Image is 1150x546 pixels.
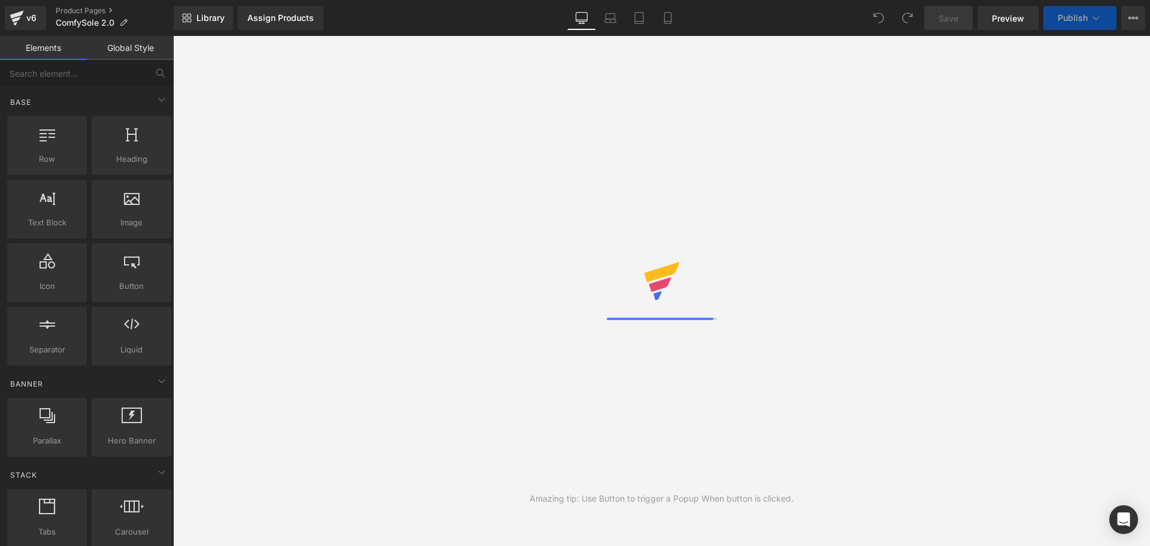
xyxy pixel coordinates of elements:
span: Icon [11,280,83,292]
button: Redo [895,6,919,30]
span: Separator [11,343,83,356]
span: Library [196,13,225,23]
span: Tabs [11,526,83,538]
a: Preview [978,6,1039,30]
span: Carousel [95,526,168,538]
span: Hero Banner [95,435,168,447]
button: Undo [867,6,891,30]
span: Image [95,216,168,229]
button: More [1121,6,1145,30]
button: Publish [1043,6,1116,30]
span: Button [95,280,168,292]
div: v6 [24,10,39,26]
span: Preview [992,12,1024,25]
span: Base [9,96,32,108]
span: Parallax [11,435,83,447]
span: Publish [1058,13,1088,23]
span: Row [11,153,83,165]
div: Open Intercom Messenger [1109,505,1138,534]
span: Heading [95,153,168,165]
a: Mobile [653,6,682,30]
span: Save [939,12,958,25]
span: Banner [9,378,44,390]
a: Global Style [87,36,174,60]
span: Stack [9,469,38,481]
span: Text Block [11,216,83,229]
span: Liquid [95,343,168,356]
a: Tablet [625,6,653,30]
a: Desktop [567,6,596,30]
div: Assign Products [247,13,314,23]
a: Product Pages [56,6,174,16]
a: Laptop [596,6,625,30]
a: New Library [174,6,233,30]
div: Amazing tip: Use Button to trigger a Popup When button is clicked. [529,492,794,505]
span: ComfySole 2.0 [56,18,114,28]
a: v6 [5,6,46,30]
